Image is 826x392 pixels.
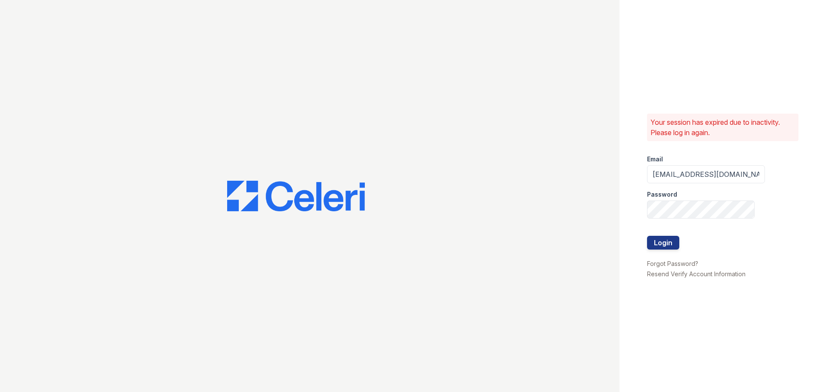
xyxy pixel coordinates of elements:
[647,260,698,267] a: Forgot Password?
[647,155,663,164] label: Email
[647,270,746,278] a: Resend Verify Account Information
[647,190,677,199] label: Password
[650,117,795,138] p: Your session has expired due to inactivity. Please log in again.
[227,181,365,212] img: CE_Logo_Blue-a8612792a0a2168367f1c8372b55b34899dd931a85d93a1a3d3e32e68fde9ad4.png
[647,236,679,250] button: Login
